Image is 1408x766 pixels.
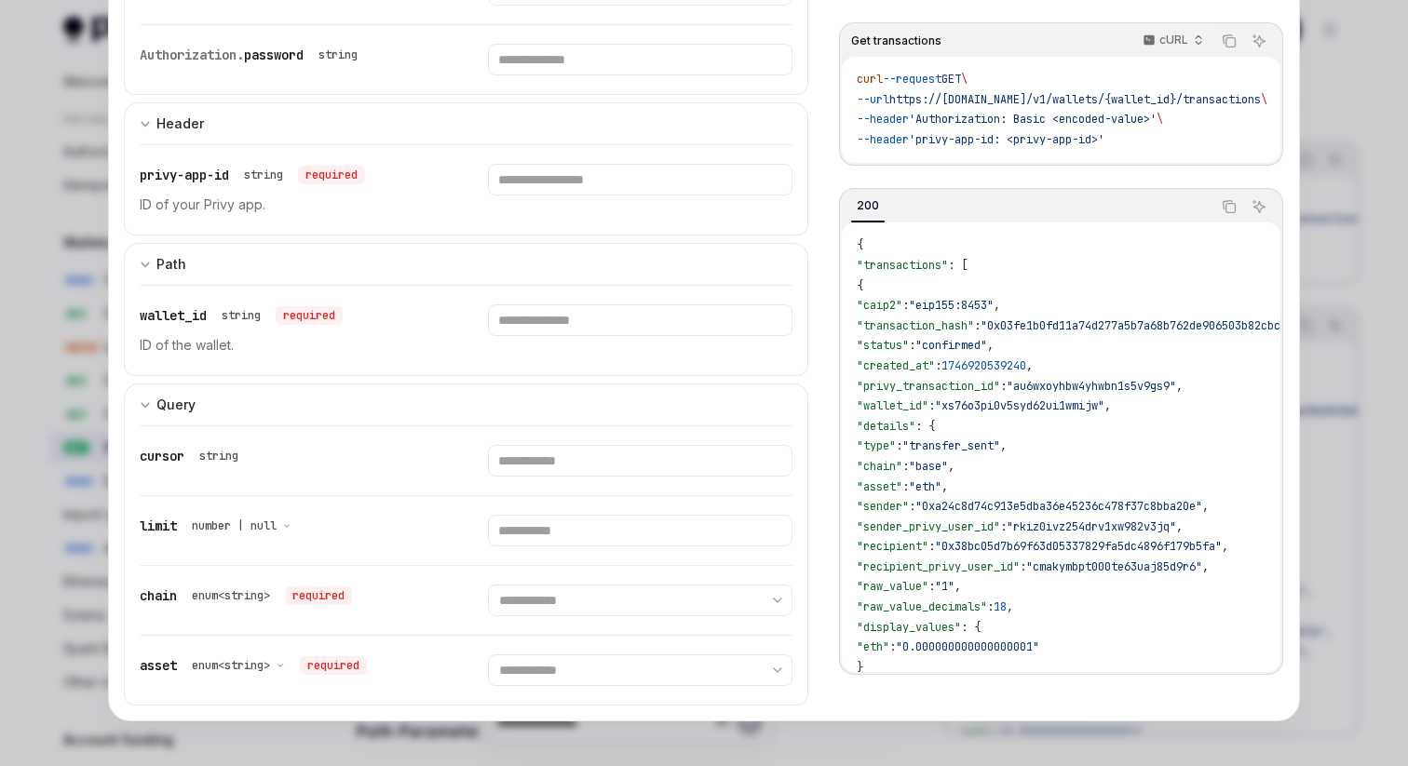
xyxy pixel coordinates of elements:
[896,639,1039,654] span: "0.000000000000000001"
[857,338,909,353] span: "status"
[1202,499,1209,514] span: ,
[156,394,196,416] div: Query
[488,445,792,477] input: Enter cursor
[883,72,941,87] span: --request
[889,92,1261,107] span: https://[DOMAIN_NAME]/v1/wallets/{wallet_id}/transactions
[488,164,792,195] input: Enter privy-app-id
[935,358,941,373] span: :
[140,304,343,327] div: wallet_id
[124,243,808,285] button: Expand input section
[857,639,889,654] span: "eth"
[961,620,981,635] span: : {
[909,112,1157,127] span: 'Authorization: Basic <encoded-value>'
[928,398,935,413] span: :
[909,499,915,514] span: :
[124,383,808,425] button: Expand input section
[857,419,915,434] span: "details"
[935,539,1222,554] span: "0x38bc05d7b69f63d05337829fa5dc4896f179b5fa"
[140,654,367,677] div: asset
[857,72,883,87] span: curl
[1000,379,1007,394] span: :
[1026,559,1202,574] span: "cmakymbpt000te63uaj85d9r6"
[140,167,229,183] span: privy-app-id
[987,599,994,614] span: :
[192,658,270,673] span: enum<string>
[156,253,186,275] div: Path
[935,579,954,594] span: "1"
[1007,599,1013,614] span: ,
[915,499,1202,514] span: "0xa24c8d74c913e5dba36e45236c478f37c8bba20e"
[140,44,365,66] div: Authorization.password
[909,132,1104,147] span: 'privy-app-id: <privy-app-id>'
[156,113,204,135] div: Header
[961,72,968,87] span: \
[889,639,896,654] span: :
[1222,539,1228,554] span: ,
[488,654,792,686] select: Select asset
[1000,438,1007,453] span: ,
[1217,29,1241,53] button: Copy the contents from the code block
[902,459,909,474] span: :
[276,306,343,325] div: required
[124,102,808,144] button: Expand input section
[857,132,909,147] span: --header
[244,47,304,63] span: password
[941,479,948,494] span: ,
[1104,398,1111,413] span: ,
[851,195,885,217] div: 200
[857,599,987,614] span: "raw_value_decimals"
[285,586,352,605] div: required
[857,379,1000,394] span: "privy_transaction_id"
[140,194,443,216] p: ID of your Privy app.
[857,258,948,273] span: "transactions"
[857,459,902,474] span: "chain"
[948,459,954,474] span: ,
[488,304,792,336] input: Enter wallet_id
[140,47,244,63] span: Authorization.
[140,585,352,607] div: chain
[857,112,909,127] span: --header
[909,338,915,353] span: :
[1000,519,1007,534] span: :
[857,539,928,554] span: "recipient"
[857,318,974,333] span: "transaction_hash"
[1020,559,1026,574] span: :
[902,479,909,494] span: :
[857,278,863,293] span: {
[896,438,902,453] span: :
[1176,519,1183,534] span: ,
[857,479,902,494] span: "asset"
[1007,519,1176,534] span: "rkiz0ivz254drv1xw982v3jq"
[974,318,981,333] span: :
[192,518,277,533] span: number | null
[851,34,941,48] span: Get transactions
[300,656,367,675] div: required
[909,479,941,494] span: "eth"
[857,358,935,373] span: "created_at"
[994,599,1007,614] span: 18
[857,438,896,453] span: "type"
[140,164,365,186] div: privy-app-id
[140,448,184,464] span: cursor
[1007,379,1176,394] span: "au6wxoyhbw4yhwbn1s5v9gs9"
[298,166,365,184] div: required
[1176,379,1183,394] span: ,
[941,358,1026,373] span: 1746920539240
[192,656,285,675] button: enum<string>
[140,334,443,356] p: ID of the wallet.
[994,298,1000,313] span: ,
[857,620,961,635] span: "display_values"
[915,419,935,434] span: : {
[140,515,299,537] div: limit
[1217,195,1241,219] button: Copy the contents from the code block
[857,519,1000,534] span: "sender_privy_user_id"
[1132,25,1212,57] button: cURL
[857,298,902,313] span: "caip2"
[941,72,961,87] span: GET
[909,298,994,313] span: "eip155:8453"
[928,539,935,554] span: :
[857,499,909,514] span: "sender"
[140,445,246,467] div: cursor
[488,44,792,75] input: Enter password
[857,92,889,107] span: --url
